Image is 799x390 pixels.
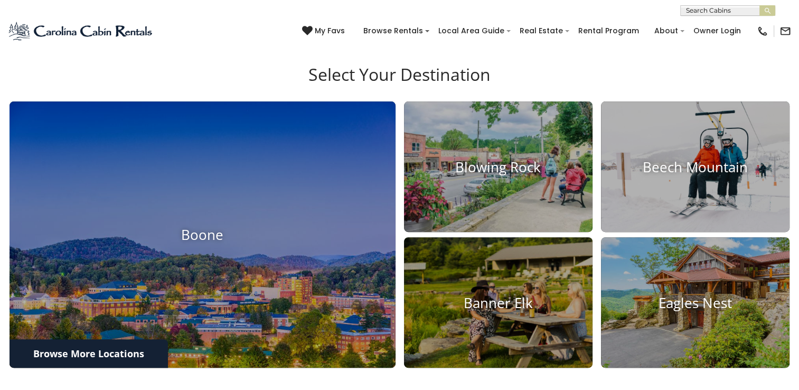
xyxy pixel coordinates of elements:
a: Real Estate [514,23,568,39]
a: Banner Elk [404,237,593,368]
a: Boone [10,101,396,368]
a: Blowing Rock [404,101,593,232]
h4: Boone [10,227,396,243]
img: phone-regular-black.png [757,25,768,37]
a: Eagles Nest [601,237,789,368]
a: Browse Rentals [358,23,428,39]
h3: Select Your Destination [8,64,791,101]
img: mail-regular-black.png [779,25,791,37]
a: My Favs [302,25,347,37]
span: My Favs [315,25,345,36]
a: Browse More Locations [10,339,168,368]
img: Blue-2.png [8,21,154,42]
a: Rental Program [573,23,644,39]
h4: Eagles Nest [601,294,789,311]
a: Local Area Guide [433,23,510,39]
a: About [649,23,683,39]
a: Beech Mountain [601,101,789,232]
h4: Beech Mountain [601,159,789,175]
a: Owner Login [688,23,746,39]
h4: Banner Elk [404,294,593,311]
h4: Blowing Rock [404,159,593,175]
